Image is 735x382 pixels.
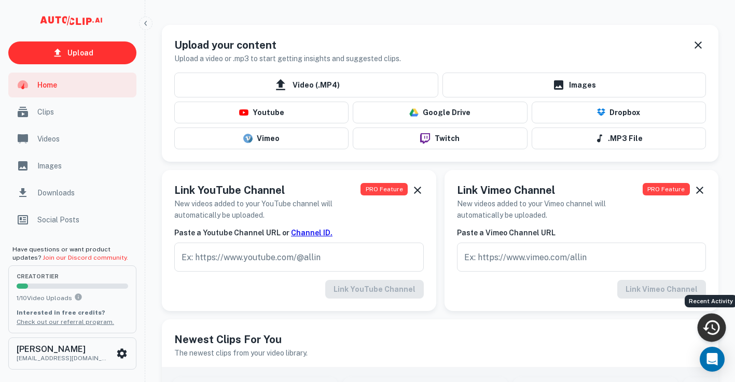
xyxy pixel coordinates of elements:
h5: Upload your content [174,37,401,53]
p: 1 / 10 Video Uploads [17,293,128,303]
a: Downloads [8,180,136,205]
h6: Paste a Youtube Channel URL or [174,227,424,238]
svg: You can upload 10 videos per month on the creator tier. Upgrade to upload more. [74,293,82,301]
h6: New videos added to your Vimeo channel will automatically be uploaded. [457,198,643,221]
p: [EMAIL_ADDRESS][DOMAIN_NAME] [17,353,110,363]
span: Images [37,160,130,172]
div: Open Intercom Messenger [700,347,725,372]
h6: Upload a video or .mp3 to start getting insights and suggested clips. [174,53,401,64]
button: Dismiss [694,182,706,198]
button: Dropbox [532,102,706,123]
span: Video (.MP4) [174,73,438,97]
button: .MP3 File [532,128,706,149]
span: Videos [37,133,130,145]
img: drive-logo.png [409,108,419,117]
p: Interested in free credits? [17,308,128,317]
h6: [PERSON_NAME] [17,345,110,353]
img: Dropbox Logo [597,108,605,117]
a: Images [442,73,706,97]
button: Dismiss [690,37,706,53]
button: [PERSON_NAME][EMAIL_ADDRESS][DOMAIN_NAME] [8,337,136,370]
img: youtube-logo.png [239,109,248,116]
a: Videos [8,126,136,151]
button: Google Drive [353,102,527,123]
span: Have questions or want product updates? [12,246,128,261]
a: Join our Discord community. [43,254,128,261]
button: Dismiss [412,182,423,198]
span: creator Tier [17,274,128,279]
a: Images [8,153,136,178]
a: Home [8,73,136,97]
input: Ex: https://www.vimeo.com/allin [457,243,706,272]
img: twitch-logo.png [416,133,434,144]
a: Check out our referral program. [17,318,114,326]
h5: Link Vimeo Channel [457,182,643,198]
span: Home [37,79,130,91]
a: Social Posts [8,207,136,232]
h6: New videos added to your YouTube channel will automatically be uploaded. [174,198,360,221]
h5: Link YouTube Channel [174,182,360,198]
div: Recent Activity [698,314,726,342]
button: Vimeo [174,128,349,149]
a: Upload [8,41,136,64]
span: Downloads [37,187,130,199]
a: Clips [8,100,136,124]
h6: Paste a Vimeo Channel URL [457,227,706,238]
span: PRO Feature [360,183,408,195]
span: PRO Feature [643,183,690,195]
button: creatorTier1/10Video UploadsYou can upload 10 videos per month on the creator tier. Upgrade to up... [8,265,136,333]
input: Ex: https://www.youtube.com/@allin [174,243,424,272]
button: Twitch [353,128,527,149]
p: Upload [67,47,93,59]
span: Clips [37,106,130,118]
a: Channel ID. [291,229,332,237]
h6: The newest clips from your video library. [174,347,706,359]
span: Social Posts [37,214,130,225]
h5: Newest Clips For You [174,332,706,347]
button: Youtube [174,102,349,123]
img: vimeo-logo.svg [243,134,253,143]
